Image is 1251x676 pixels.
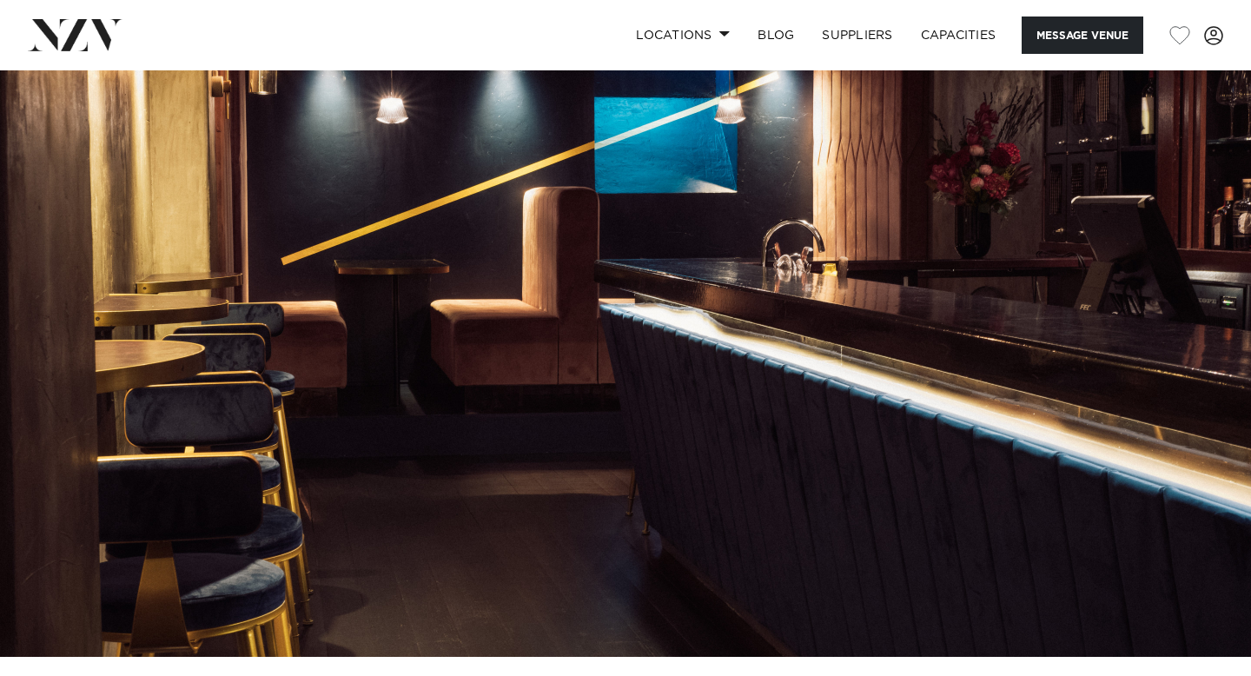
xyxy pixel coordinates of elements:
[1022,17,1143,54] button: Message Venue
[622,17,744,54] a: Locations
[744,17,808,54] a: BLOG
[28,19,122,50] img: nzv-logo.png
[907,17,1010,54] a: Capacities
[808,17,906,54] a: SUPPLIERS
